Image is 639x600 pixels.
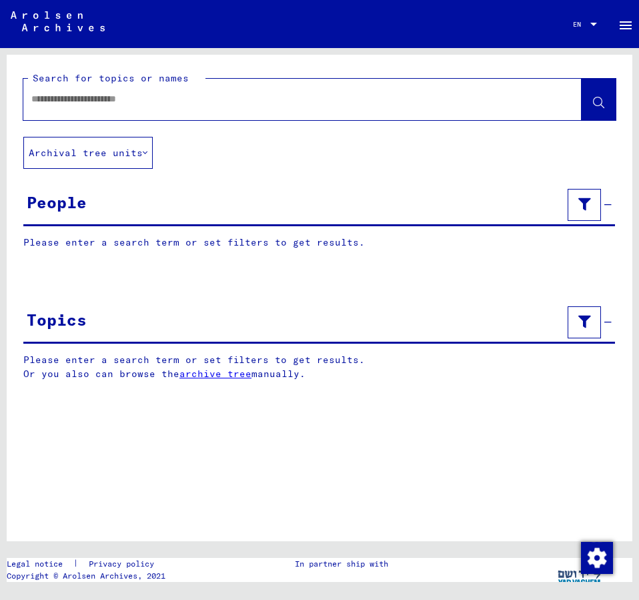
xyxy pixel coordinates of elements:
[555,558,605,591] img: yv_logo.png
[580,541,612,573] div: Change consent
[7,570,170,582] p: Copyright © Arolsen Archives, 2021
[23,353,616,381] p: Please enter a search term or set filters to get results. Or you also can browse the manually.
[27,308,87,332] div: Topics
[23,137,153,169] button: Archival tree units
[7,558,170,570] div: |
[581,542,613,574] img: Change consent
[27,190,87,214] div: People
[33,72,189,84] mat-label: Search for topics or names
[618,17,634,33] mat-icon: Side nav toggle icon
[179,368,251,380] a: archive tree
[573,21,588,28] span: EN
[7,558,73,570] a: Legal notice
[612,11,639,37] button: Toggle sidenav
[23,236,615,250] p: Please enter a search term or set filters to get results.
[11,11,105,31] img: Arolsen_neg.svg
[78,558,170,570] a: Privacy policy
[295,558,388,570] p: In partner ship with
